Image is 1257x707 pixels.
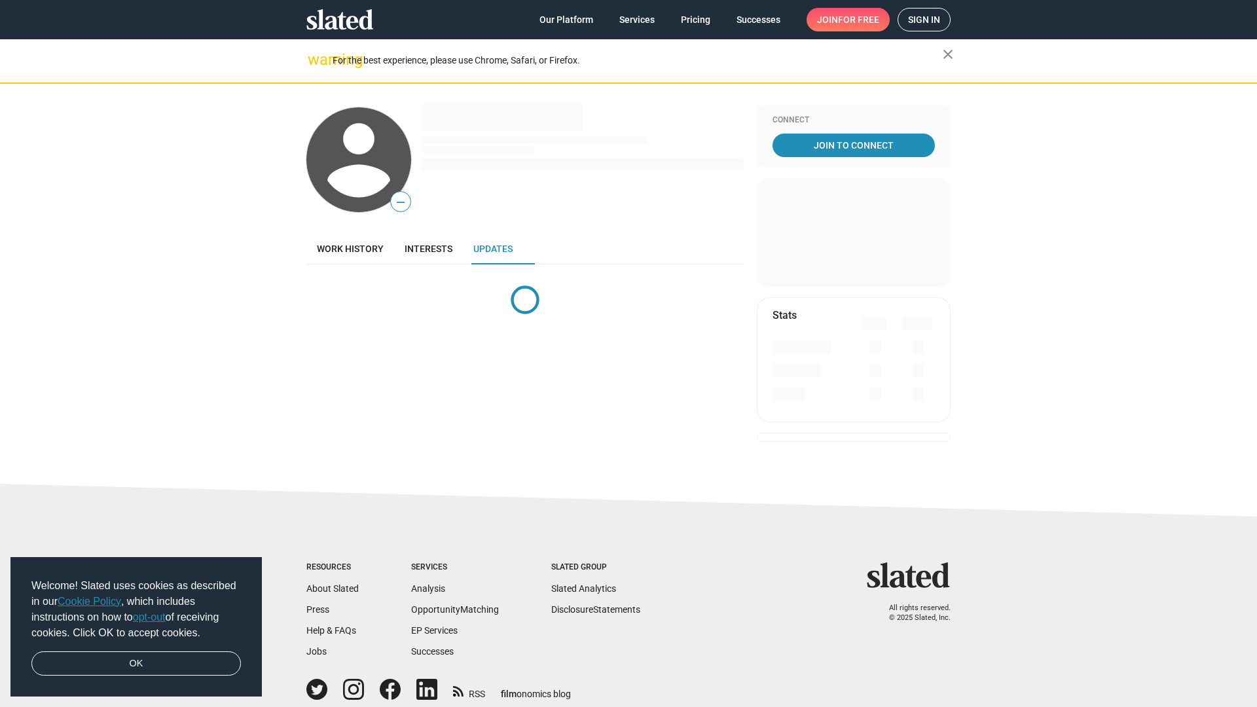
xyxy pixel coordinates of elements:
a: Joinfor free [807,8,890,31]
a: Press [306,604,329,615]
a: Analysis [411,583,445,594]
span: Our Platform [539,8,593,31]
a: Work history [306,233,394,264]
a: Successes [411,646,454,657]
a: EP Services [411,625,458,636]
mat-card-title: Stats [773,308,797,322]
a: Cookie Policy [58,596,121,607]
a: opt-out [133,611,166,623]
a: Services [609,8,665,31]
a: Jobs [306,646,327,657]
span: Sign in [908,9,940,31]
a: DisclosureStatements [551,604,640,615]
span: for free [838,8,879,31]
div: Slated Group [551,562,640,573]
a: Slated Analytics [551,583,616,594]
span: film [501,689,517,699]
a: OpportunityMatching [411,604,499,615]
span: Successes [737,8,780,31]
div: cookieconsent [10,557,262,697]
mat-icon: close [940,46,956,62]
span: Join [817,8,879,31]
span: Join To Connect [775,134,932,157]
div: Connect [773,115,935,126]
a: Interests [394,233,463,264]
p: All rights reserved. © 2025 Slated, Inc. [875,604,951,623]
a: Updates [463,233,523,264]
a: Our Platform [529,8,604,31]
a: Help & FAQs [306,625,356,636]
span: Welcome! Slated uses cookies as described in our , which includes instructions on how to of recei... [31,578,241,641]
a: dismiss cookie message [31,651,241,676]
a: About Slated [306,583,359,594]
span: Pricing [681,8,710,31]
span: Services [619,8,655,31]
a: Join To Connect [773,134,935,157]
div: Services [411,562,499,573]
a: RSS [453,680,485,700]
a: Pricing [670,8,721,31]
a: Sign in [898,8,951,31]
div: For the best experience, please use Chrome, Safari, or Firefox. [333,52,943,69]
span: Updates [473,244,513,254]
span: — [391,194,410,211]
a: filmonomics blog [501,678,571,700]
a: Successes [726,8,791,31]
span: Work history [317,244,384,254]
span: Interests [405,244,452,254]
div: Resources [306,562,359,573]
mat-icon: warning [308,52,323,67]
